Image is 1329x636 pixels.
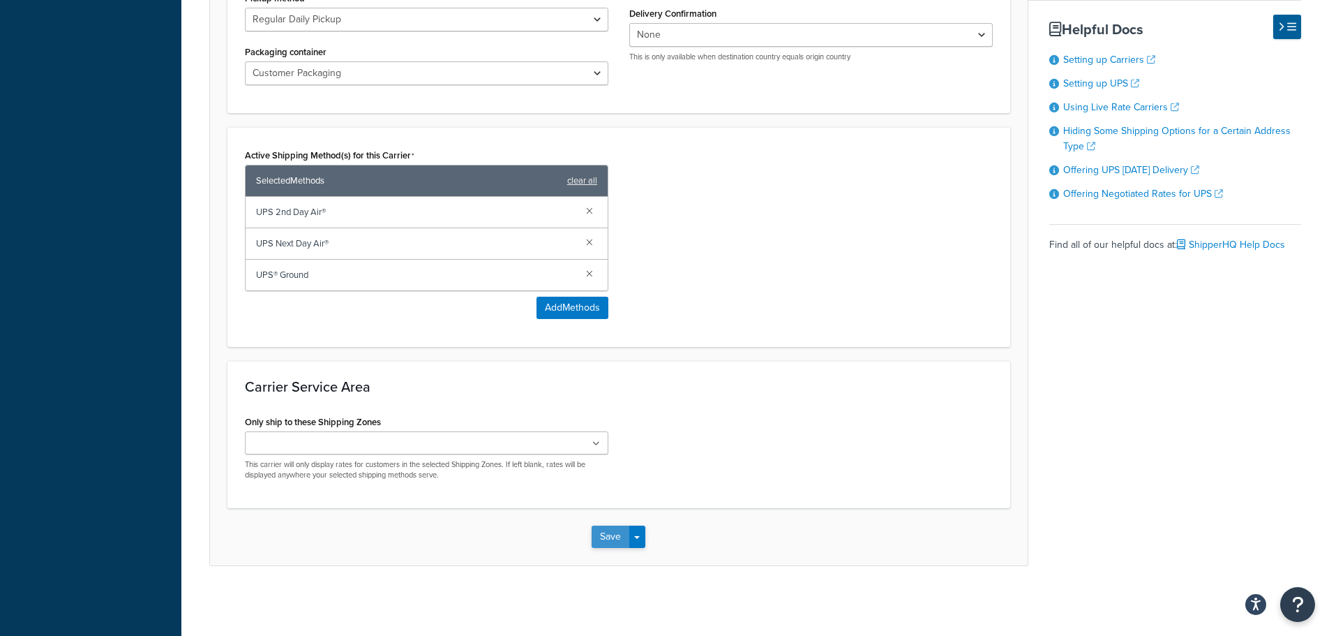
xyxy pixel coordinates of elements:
[256,202,575,222] span: UPS 2nd Day Air®
[245,47,326,57] label: Packaging container
[245,150,414,161] label: Active Shipping Method(s) for this Carrier
[1063,52,1155,67] a: Setting up Carriers
[245,417,381,427] label: Only ship to these Shipping Zones
[1063,163,1199,177] a: Offering UPS [DATE] Delivery
[1273,15,1301,39] button: Hide Help Docs
[1049,224,1301,255] div: Find all of our helpful docs at:
[256,265,575,285] span: UPS® Ground
[1177,237,1285,252] a: ShipperHQ Help Docs
[256,171,560,191] span: Selected Methods
[1049,22,1301,37] h3: Helpful Docs
[629,52,993,62] p: This is only available when destination country equals origin country
[629,8,716,19] label: Delivery Confirmation
[245,459,608,481] p: This carrier will only display rates for customers in the selected Shipping Zones. If left blank,...
[536,297,608,319] button: AddMethods
[256,234,575,253] span: UPS Next Day Air®
[567,171,597,191] a: clear all
[1063,76,1139,91] a: Setting up UPS
[1280,587,1315,622] button: Open Resource Center
[245,379,993,394] h3: Carrier Service Area
[592,526,629,548] button: Save
[1063,100,1179,114] a: Using Live Rate Carriers
[1063,186,1223,201] a: Offering Negotiated Rates for UPS
[1063,124,1291,154] a: Hiding Some Shipping Options for a Certain Address Type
